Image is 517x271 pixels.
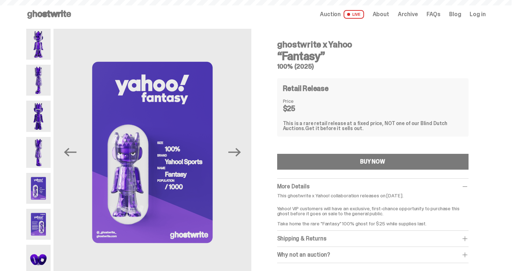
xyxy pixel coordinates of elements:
span: Get it before it sells out. [305,125,363,132]
a: Log in [470,12,485,17]
h3: “Fantasy” [277,50,469,62]
span: Auction [320,12,341,17]
img: Yahoo-HG---3.png [26,101,51,132]
img: Yahoo-HG---2.png [26,65,51,96]
h5: 100% (2025) [277,63,469,70]
h4: ghostwrite x Yahoo [277,40,469,49]
a: FAQs [427,12,441,17]
a: Auction LIVE [320,10,364,19]
h4: Retail Release [283,85,329,92]
img: Yahoo-HG---5.png [26,173,51,204]
div: Shipping & Returns [277,235,469,242]
p: Yahoo! VIP customers will have an exclusive, first-chance opportunity to purchase this ghost befo... [277,201,469,226]
span: LIVE [344,10,364,19]
div: Why not an auction? [277,251,469,258]
span: More Details [277,183,309,190]
img: Yahoo-HG---1.png [26,29,51,60]
a: Archive [398,12,418,17]
img: Yahoo-HG---4.png [26,137,51,168]
button: BUY NOW [277,154,469,170]
button: Next [227,144,243,160]
button: Previous [62,144,78,160]
dd: $25 [283,105,319,112]
p: This ghostwrite x Yahoo! collaboration releases on [DATE]. [277,193,469,198]
div: BUY NOW [360,159,385,165]
dt: Price [283,98,319,104]
div: This is a rare retail release at a fixed price, NOT one of our Blind Dutch Auctions. [283,121,463,131]
a: About [373,12,389,17]
img: Yahoo-HG---6.png [26,209,51,240]
a: Blog [449,12,461,17]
